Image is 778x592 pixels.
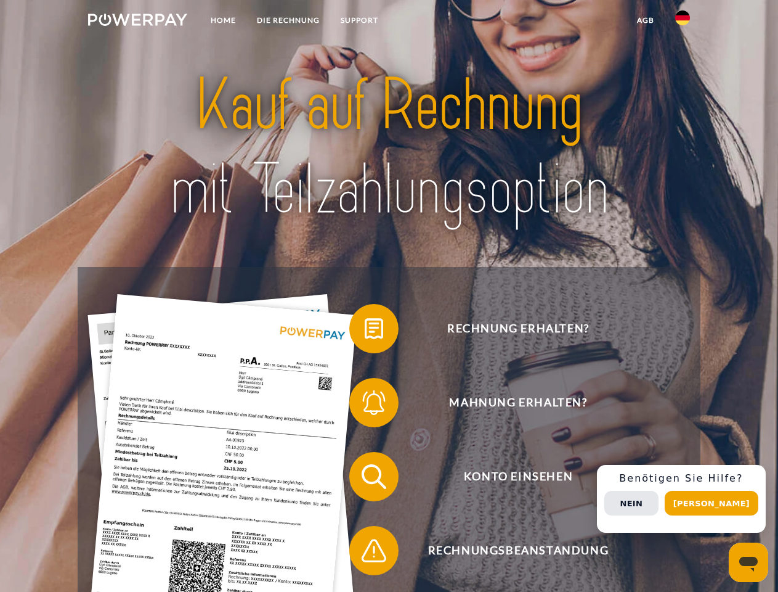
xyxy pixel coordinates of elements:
span: Konto einsehen [367,452,669,501]
button: Rechnung erhalten? [349,304,670,353]
a: Home [200,9,246,31]
img: qb_search.svg [359,461,389,492]
button: Nein [604,491,658,516]
img: qb_warning.svg [359,535,389,566]
iframe: Schaltfläche zum Öffnen des Messaging-Fensters [729,543,768,582]
button: [PERSON_NAME] [665,491,758,516]
button: Mahnung erhalten? [349,378,670,427]
img: de [675,10,690,25]
img: qb_bill.svg [359,313,389,344]
div: Schnellhilfe [597,465,766,533]
a: agb [626,9,665,31]
a: SUPPORT [330,9,389,31]
span: Rechnungsbeanstandung [367,526,669,575]
img: logo-powerpay-white.svg [88,14,187,26]
h3: Benötigen Sie Hilfe? [604,472,758,485]
span: Mahnung erhalten? [367,378,669,427]
button: Konto einsehen [349,452,670,501]
a: DIE RECHNUNG [246,9,330,31]
span: Rechnung erhalten? [367,304,669,353]
img: qb_bell.svg [359,387,389,418]
img: title-powerpay_de.svg [118,59,660,236]
button: Rechnungsbeanstandung [349,526,670,575]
